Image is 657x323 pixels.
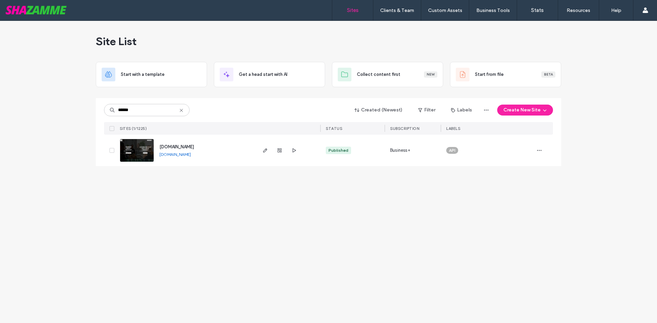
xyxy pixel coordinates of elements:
button: Create New Site [497,105,553,116]
span: Site List [96,35,137,48]
label: Business Tools [476,8,510,13]
label: Custom Assets [428,8,462,13]
label: Clients & Team [380,8,414,13]
div: New [424,71,437,78]
a: [DOMAIN_NAME] [159,144,194,149]
label: Help [611,8,621,13]
div: Collect content firstNew [332,62,443,87]
span: LABELS [446,126,460,131]
a: [DOMAIN_NAME] [159,152,191,157]
label: Sites [347,7,359,13]
label: Stats [531,7,544,13]
span: Collect content first [357,71,400,78]
span: SUBSCRIPTION [390,126,419,131]
div: Get a head start with AI [214,62,325,87]
span: STATUS [326,126,342,131]
span: Get a head start with AI [239,71,287,78]
button: Labels [445,105,478,116]
span: API [449,147,455,153]
div: Beta [541,71,555,78]
span: SITES (1/1225) [120,126,147,131]
label: Resources [567,8,590,13]
div: Start with a template [96,62,207,87]
button: Filter [411,105,442,116]
div: Published [328,147,348,153]
span: Business+ [390,147,410,154]
button: Created (Newest) [349,105,409,116]
span: Start with a template [121,71,165,78]
span: Start from file [475,71,504,78]
div: Start from fileBeta [450,62,561,87]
